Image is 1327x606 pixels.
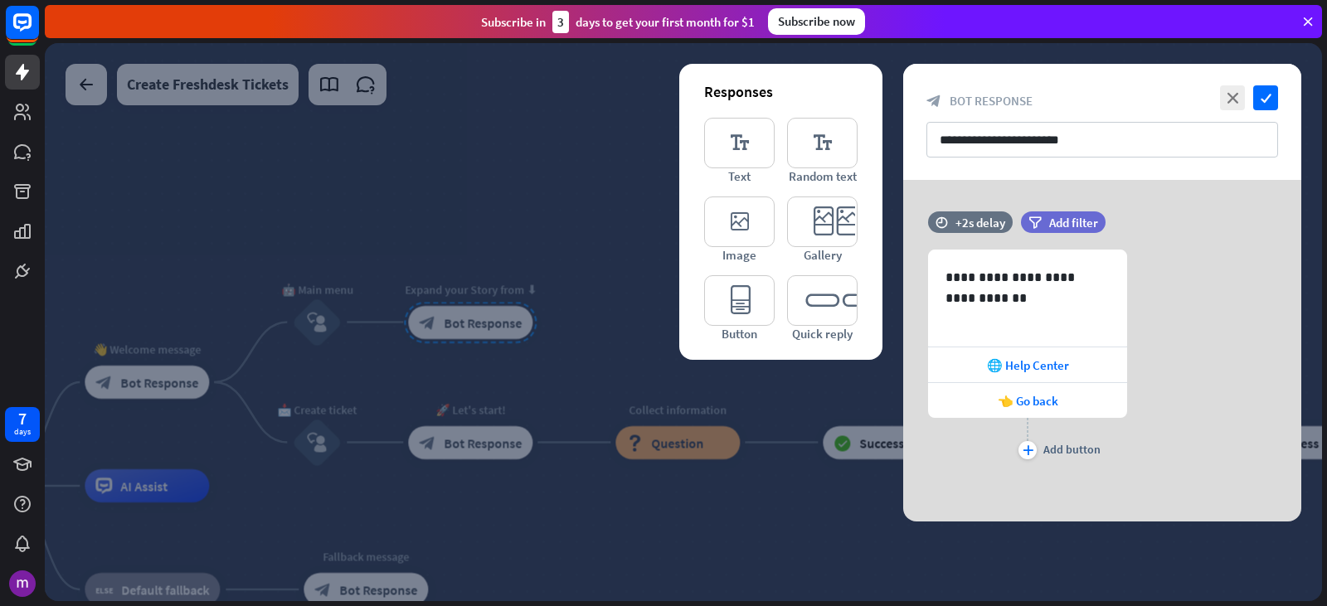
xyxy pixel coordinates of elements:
div: days [14,426,31,438]
button: Open LiveChat chat widget [13,7,63,56]
span: Bot Response [950,93,1033,109]
i: close [1220,85,1245,110]
div: Subscribe in days to get your first month for $1 [481,11,755,33]
span: 👈 Go back [998,393,1058,409]
div: 3 [552,11,569,33]
a: 7 days [5,407,40,442]
i: filter [1028,216,1042,229]
div: Add button [1043,442,1101,457]
span: 🌐 Help Center [987,357,1069,373]
div: Subscribe now [768,8,865,35]
span: Add filter [1049,215,1098,230]
div: 7 [18,411,27,426]
i: time [936,216,948,228]
i: plus [1023,445,1033,455]
i: block_bot_response [926,94,941,109]
i: check [1253,85,1278,110]
div: +2s delay [955,215,1005,230]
